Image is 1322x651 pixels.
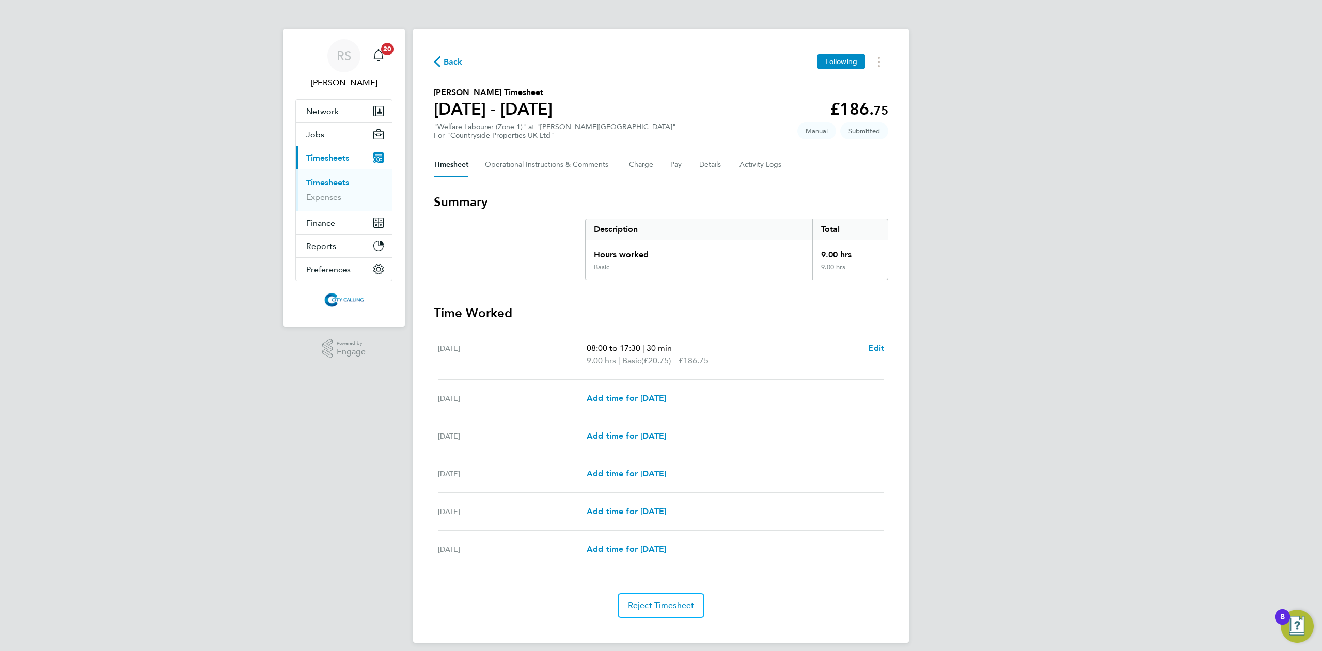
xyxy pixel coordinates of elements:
button: Timesheets [296,146,392,169]
a: Add time for [DATE] [587,468,666,480]
div: [DATE] [438,505,587,518]
button: Timesheets Menu [870,54,888,70]
h3: Summary [434,194,888,210]
button: Network [296,100,392,122]
app-decimal: £186. [830,99,888,119]
span: Add time for [DATE] [587,393,666,403]
div: [DATE] [438,342,587,367]
h3: Time Worked [434,305,888,321]
button: Reports [296,235,392,257]
button: Activity Logs [739,152,783,177]
span: 75 [874,103,888,118]
span: This timesheet was manually created. [797,122,836,139]
span: 20 [381,43,394,55]
a: 20 [368,39,389,72]
div: Summary [585,219,888,280]
span: Basic [622,354,641,367]
a: Expenses [306,192,341,202]
span: Add time for [DATE] [587,469,666,478]
span: Engage [337,348,366,357]
a: Go to home page [295,291,392,308]
div: 9.00 hrs [812,240,888,263]
span: This timesheet is Submitted. [840,122,888,139]
a: Timesheets [306,178,349,188]
span: | [642,343,644,353]
span: £186.75 [679,355,709,365]
button: Reject Timesheet [618,593,705,618]
a: Add time for [DATE] [587,430,666,442]
span: Timesheets [306,153,349,163]
div: Total [812,219,888,240]
span: 08:00 to 17:30 [587,343,640,353]
span: | [618,355,620,365]
button: Operational Instructions & Comments [485,152,612,177]
button: Open Resource Center, 8 new notifications [1281,610,1314,643]
div: [DATE] [438,430,587,442]
button: Details [699,152,723,177]
span: (£20.75) = [641,355,679,365]
button: Timesheet [434,152,468,177]
div: "Welfare Labourer (Zone 1)" at "[PERSON_NAME][GEOGRAPHIC_DATA]" [434,122,676,140]
span: 30 min [647,343,672,353]
button: Preferences [296,258,392,281]
span: Edit [868,343,884,353]
span: Powered by [337,339,366,348]
div: Timesheets [296,169,392,211]
section: Timesheet [434,194,888,618]
div: [DATE] [438,468,587,480]
div: [DATE] [438,543,587,555]
span: Jobs [306,130,324,139]
div: Basic [594,263,609,271]
a: RS[PERSON_NAME] [295,39,392,89]
span: Reject Timesheet [628,600,695,611]
a: Powered byEngage [322,339,366,359]
span: Raje Saravanamuthu [295,76,392,89]
div: For "Countryside Properties UK Ltd" [434,131,676,140]
div: Description [586,219,812,240]
nav: Main navigation [283,29,405,327]
button: Charge [629,152,654,177]
span: Finance [306,218,335,228]
div: 9.00 hrs [812,263,888,280]
span: Back [444,56,463,68]
a: Add time for [DATE] [587,543,666,555]
img: citycalling-logo-retina.png [322,291,366,308]
div: 8 [1280,617,1285,630]
a: Edit [868,342,884,354]
button: Finance [296,211,392,234]
span: 9.00 hrs [587,355,616,365]
a: Add time for [DATE] [587,505,666,518]
span: Following [825,57,857,66]
span: RS [337,49,351,63]
button: Back [434,55,463,68]
button: Pay [670,152,683,177]
button: Jobs [296,123,392,146]
span: Add time for [DATE] [587,506,666,516]
span: Reports [306,241,336,251]
h2: [PERSON_NAME] Timesheet [434,86,553,99]
button: Following [817,54,865,69]
div: Hours worked [586,240,812,263]
span: Preferences [306,265,351,274]
span: Network [306,106,339,116]
span: Add time for [DATE] [587,431,666,441]
div: [DATE] [438,392,587,405]
h1: [DATE] - [DATE] [434,99,553,119]
span: Add time for [DATE] [587,544,666,554]
a: Add time for [DATE] [587,392,666,405]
